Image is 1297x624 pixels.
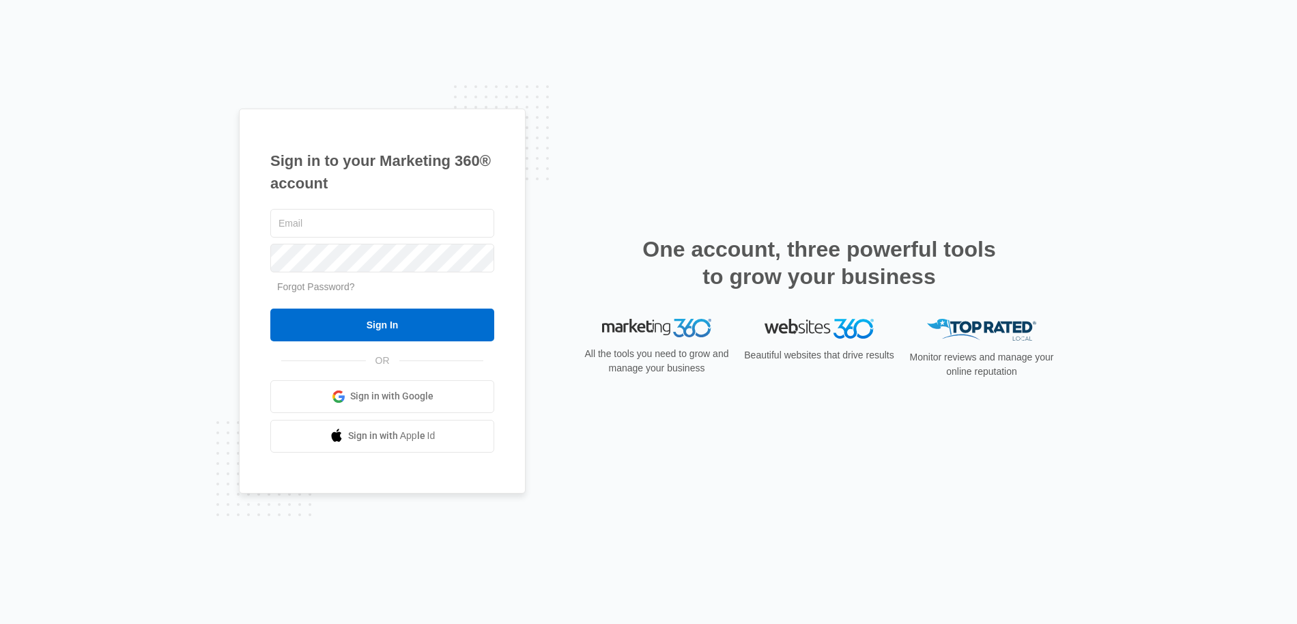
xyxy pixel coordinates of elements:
[270,150,494,195] h1: Sign in to your Marketing 360® account
[743,348,896,363] p: Beautiful websites that drive results
[366,354,399,368] span: OR
[350,389,433,403] span: Sign in with Google
[927,319,1036,341] img: Top Rated Local
[765,319,874,339] img: Websites 360
[602,319,711,338] img: Marketing 360
[277,281,355,292] a: Forgot Password?
[638,236,1000,290] h2: One account, three powerful tools to grow your business
[905,350,1058,379] p: Monitor reviews and manage your online reputation
[270,309,494,341] input: Sign In
[270,380,494,413] a: Sign in with Google
[580,347,733,375] p: All the tools you need to grow and manage your business
[270,209,494,238] input: Email
[348,429,436,443] span: Sign in with Apple Id
[270,420,494,453] a: Sign in with Apple Id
